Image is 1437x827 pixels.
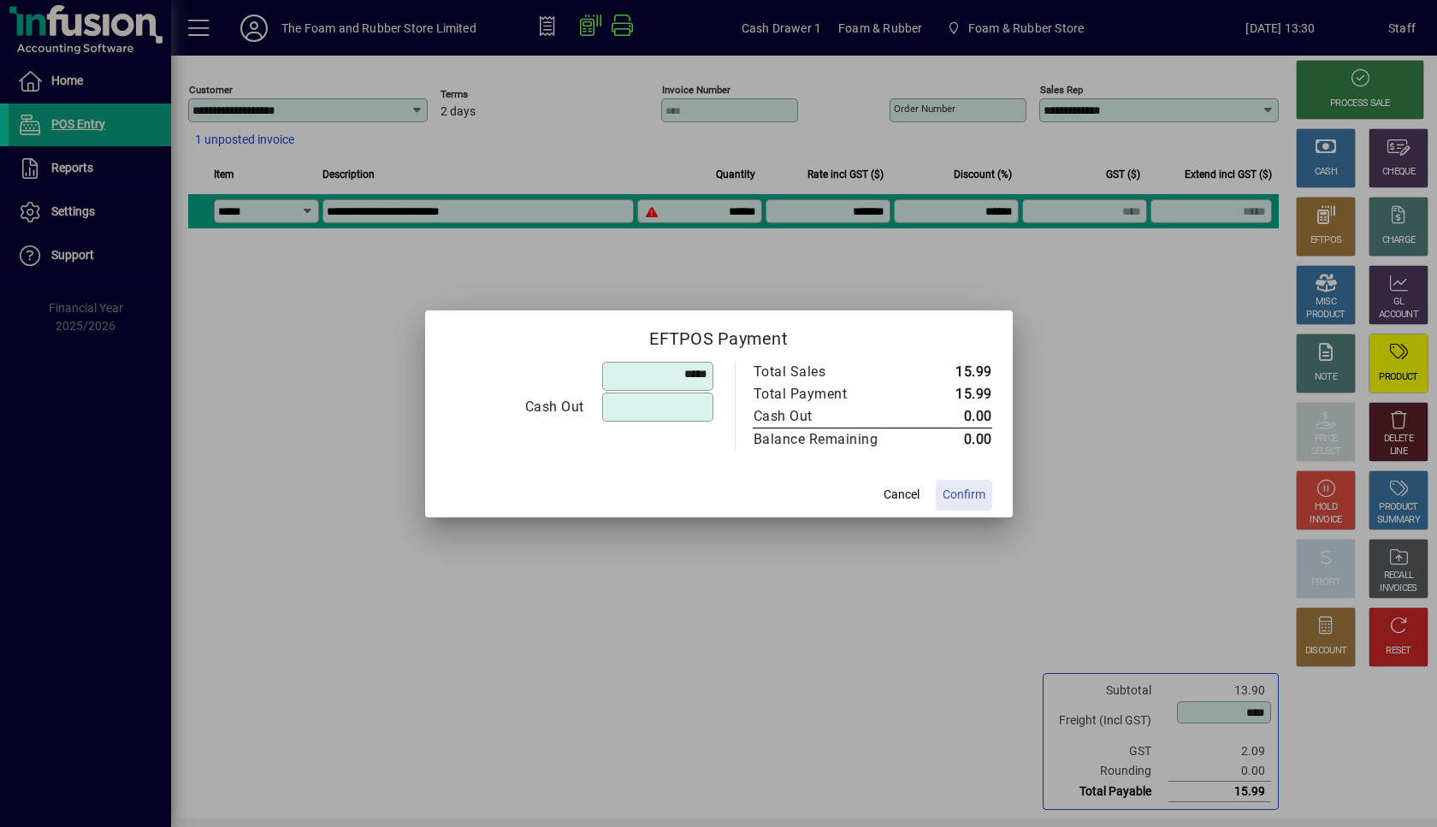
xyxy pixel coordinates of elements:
td: 15.99 [914,383,992,405]
h2: EFTPOS Payment [425,310,1013,360]
div: Balance Remaining [754,429,897,450]
button: Cancel [874,480,929,511]
td: Total Payment [753,383,914,405]
div: Cash Out [446,397,584,417]
td: Total Sales [753,361,914,383]
td: 0.00 [914,428,992,451]
span: Confirm [943,486,985,504]
div: Cash Out [754,406,897,427]
td: 15.99 [914,361,992,383]
button: Confirm [936,480,992,511]
span: Cancel [884,486,920,504]
td: 0.00 [914,405,992,428]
